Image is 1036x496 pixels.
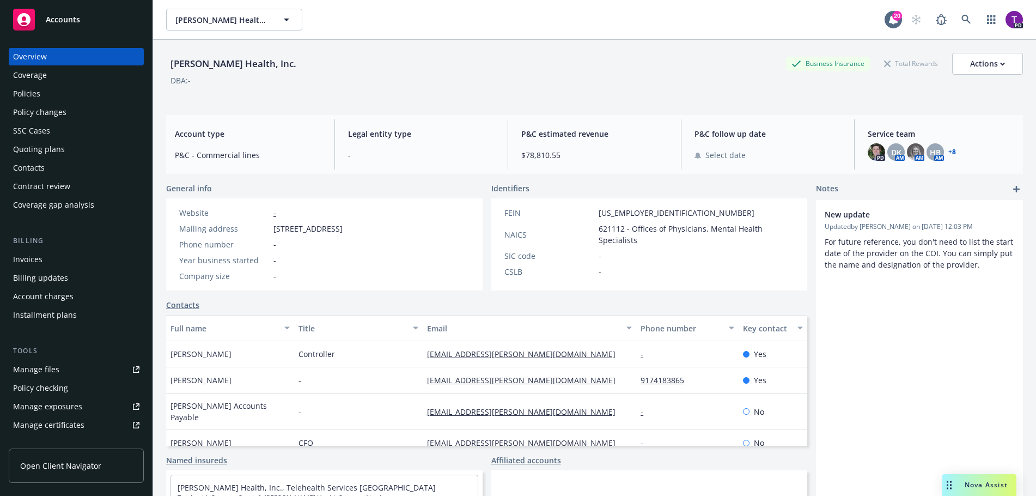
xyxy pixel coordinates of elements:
[427,407,624,417] a: [EMAIL_ADDRESS][PERSON_NAME][DOMAIN_NAME]
[9,66,144,84] a: Coverage
[13,48,47,65] div: Overview
[9,288,144,305] a: Account charges
[9,48,144,65] a: Overview
[504,266,594,277] div: CSLB
[9,178,144,195] a: Contract review
[754,348,766,360] span: Yes
[599,266,601,277] span: -
[9,159,144,177] a: Contacts
[273,208,276,218] a: -
[641,323,722,334] div: Phone number
[786,57,870,70] div: Business Insurance
[907,143,924,161] img: photo
[9,104,144,121] a: Policy changes
[273,223,343,234] span: [STREET_ADDRESS]
[298,374,301,386] span: -
[948,149,956,155] a: +8
[754,437,764,449] span: No
[491,183,529,194] span: Identifiers
[879,57,943,70] div: Total Rewards
[9,306,144,324] a: Installment plans
[13,288,74,305] div: Account charges
[825,237,1015,270] span: For future reference, you don't need to list the start date of the provider on the COI. You can s...
[9,416,144,434] a: Manage certificates
[641,438,652,448] a: -
[641,407,652,417] a: -
[504,250,594,262] div: SIC code
[166,183,212,194] span: General info
[9,85,144,102] a: Policies
[348,149,495,161] span: -
[179,255,269,266] div: Year business started
[13,251,42,268] div: Invoices
[930,9,952,31] a: Report a Bug
[175,14,270,26] span: [PERSON_NAME] Health, Inc.
[521,128,668,140] span: P&C estimated revenue
[816,200,1023,279] div: New updateUpdatedby [PERSON_NAME] on [DATE] 12:03 PMFor future reference, you don't need to list ...
[892,11,902,21] div: 20
[20,460,101,471] span: Open Client Navigator
[9,435,144,452] a: Manage claims
[179,239,269,250] div: Phone number
[739,315,807,341] button: Key contact
[9,379,144,397] a: Policy checking
[427,349,624,359] a: [EMAIL_ADDRESS][PERSON_NAME][DOMAIN_NAME]
[13,269,68,287] div: Billing updates
[13,416,84,434] div: Manage certificates
[175,128,321,140] span: Account type
[427,438,624,448] a: [EMAIL_ADDRESS][PERSON_NAME][DOMAIN_NAME]
[970,53,1005,74] div: Actions
[942,474,1016,496] button: Nova Assist
[178,482,436,493] a: [PERSON_NAME] Health, Inc., Telehealth Services [GEOGRAPHIC_DATA]
[13,178,70,195] div: Contract review
[170,374,231,386] span: [PERSON_NAME]
[273,255,276,266] span: -
[46,15,80,24] span: Accounts
[891,147,901,158] span: DK
[170,348,231,360] span: [PERSON_NAME]
[641,375,693,385] a: 9174183865
[868,128,1014,140] span: Service team
[816,183,838,196] span: Notes
[13,85,40,102] div: Policies
[13,398,82,415] div: Manage exposures
[694,128,841,140] span: P&C follow up date
[13,306,77,324] div: Installment plans
[636,315,739,341] button: Phone number
[9,346,144,356] div: Tools
[1005,11,1023,28] img: photo
[491,455,561,466] a: Affiliated accounts
[9,398,144,415] a: Manage exposures
[166,9,302,31] button: [PERSON_NAME] Health, Inc.
[754,374,766,386] span: Yes
[179,207,269,219] div: Website
[905,9,927,31] a: Start snowing
[1010,183,1023,196] a: add
[294,315,422,341] button: Title
[273,270,276,282] span: -
[298,348,335,360] span: Controller
[170,400,290,423] span: [PERSON_NAME] Accounts Payable
[170,75,191,86] div: DBA: -
[179,223,269,234] div: Mailing address
[13,361,59,378] div: Manage files
[298,437,313,449] span: CFO
[825,209,986,220] span: New update
[9,196,144,214] a: Coverage gap analysis
[641,349,652,359] a: -
[13,66,47,84] div: Coverage
[273,239,276,250] span: -
[504,207,594,219] div: FEIN
[175,149,321,161] span: P&C - Commercial lines
[170,437,231,449] span: [PERSON_NAME]
[13,196,94,214] div: Coverage gap analysis
[170,323,278,334] div: Full name
[521,149,668,161] span: $78,810.55
[504,229,594,240] div: NAICS
[13,104,66,121] div: Policy changes
[427,323,620,334] div: Email
[348,128,495,140] span: Legal entity type
[952,53,1023,75] button: Actions
[825,222,1014,232] span: Updated by [PERSON_NAME] on [DATE] 12:03 PM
